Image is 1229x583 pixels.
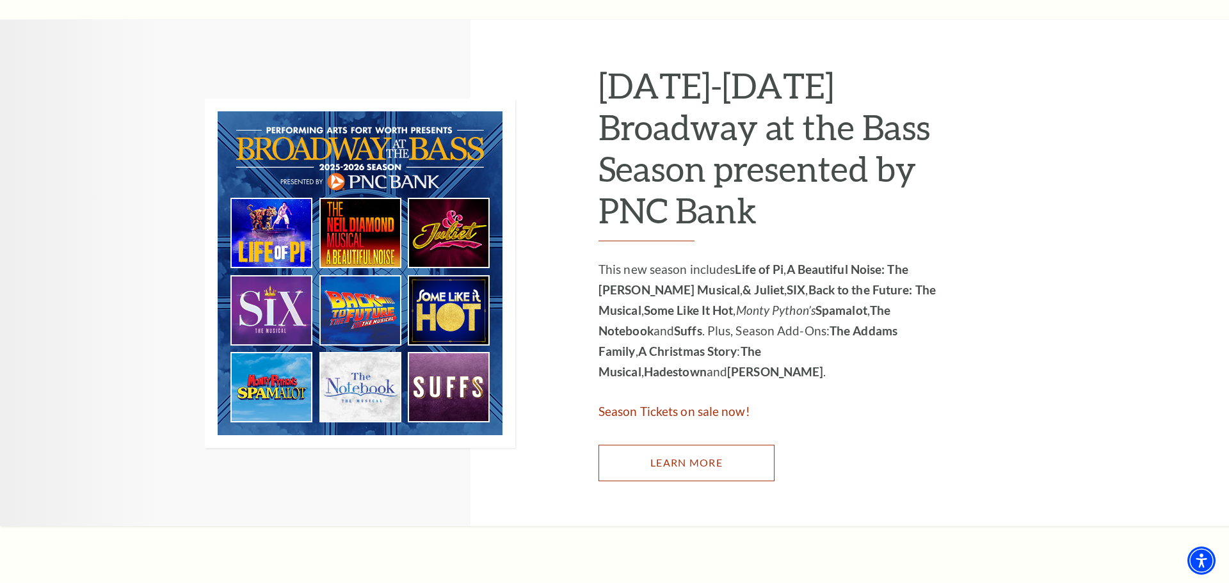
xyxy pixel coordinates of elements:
[743,282,784,297] strong: & Juliet
[727,364,823,379] strong: [PERSON_NAME]
[598,445,775,481] a: Learn More 2025-2026 Broadway at the Bass Season presented by PNC Bank
[598,259,941,382] p: This new season includes , , , , , , , and . Plus, Season Add-Ons: , : , and .
[598,65,941,241] h2: [DATE]-[DATE] Broadway at the Bass Season presented by PNC Bank
[787,282,805,297] strong: SIX
[644,303,734,317] strong: Some Like It Hot
[674,323,702,338] strong: Suffs
[205,99,515,448] img: 2025-2026 Broadway at the Bass Season presented by PNC Bank
[736,303,815,317] em: Monty Python’s
[644,364,707,379] strong: Hadestown
[598,404,750,419] span: Season Tickets on sale now!
[1187,547,1216,575] div: Accessibility Menu
[735,262,783,276] strong: Life of Pi
[638,344,737,358] strong: A Christmas Story
[815,303,867,317] strong: Spamalot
